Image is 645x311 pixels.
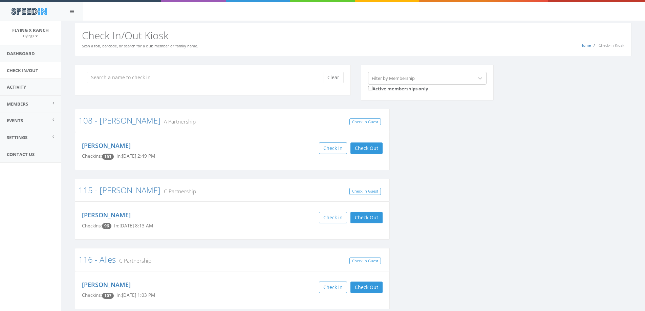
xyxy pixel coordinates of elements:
[580,43,591,48] a: Home
[82,30,624,41] h2: Check In/Out Kiosk
[349,118,381,126] a: Check In Guest
[368,85,428,92] label: Active memberships only
[87,72,328,83] input: Search a name to check in
[319,282,347,293] button: Check in
[82,292,102,298] span: Checkins:
[102,223,111,229] span: Checkin count
[7,101,28,107] span: Members
[79,184,160,196] a: 115 - [PERSON_NAME]
[349,258,381,265] a: Check In Guest
[114,223,153,229] span: In: [DATE] 8:13 AM
[319,212,347,223] button: Check in
[599,43,624,48] span: Check-In Kiosk
[116,257,151,264] small: C Partnership
[372,75,415,81] div: Filter by Membership
[23,32,38,39] a: FlyingX
[350,212,383,223] button: Check Out
[82,153,102,159] span: Checkins:
[7,151,35,157] span: Contact Us
[102,293,114,299] span: Checkin count
[160,118,196,125] small: A Partnership
[8,5,50,18] img: speedin_logo.png
[102,154,114,160] span: Checkin count
[79,254,116,265] a: 116 - Alles
[350,282,383,293] button: Check Out
[319,142,347,154] button: Check in
[323,72,344,83] button: Clear
[82,43,198,48] small: Scan a fob, barcode, or search for a club member or family name.
[7,134,27,140] span: Settings
[116,153,155,159] span: In: [DATE] 2:49 PM
[349,188,381,195] a: Check In Guest
[79,115,160,126] a: 108 - [PERSON_NAME]
[116,292,155,298] span: In: [DATE] 1:03 PM
[82,211,131,219] a: [PERSON_NAME]
[350,142,383,154] button: Check Out
[23,34,38,38] small: FlyingX
[160,187,196,195] small: C Partnership
[368,86,372,90] input: Active memberships only
[82,223,102,229] span: Checkins:
[12,27,49,33] span: Flying X Ranch
[7,117,23,124] span: Events
[82,281,131,289] a: [PERSON_NAME]
[82,141,131,150] a: [PERSON_NAME]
